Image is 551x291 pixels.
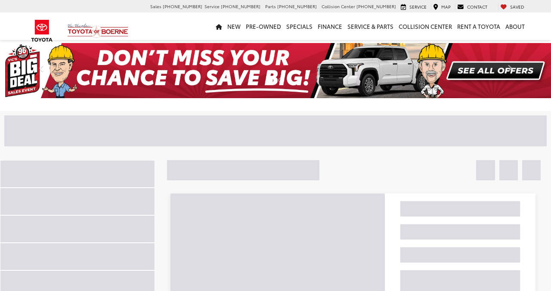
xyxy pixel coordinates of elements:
span: Collision Center [322,3,355,9]
a: Finance [315,12,345,40]
a: My Saved Vehicles [498,3,526,10]
span: Service [409,3,427,10]
a: Pre-Owned [243,12,284,40]
img: Toyota [26,17,58,45]
a: Contact [455,3,489,10]
span: Saved [510,3,524,10]
a: Collision Center [396,12,455,40]
span: Service [204,3,220,9]
a: Map [431,3,453,10]
span: [PHONE_NUMBER] [163,3,202,9]
a: About [503,12,527,40]
span: Parts [265,3,276,9]
span: [PHONE_NUMBER] [356,3,396,9]
a: Service & Parts: Opens in a new tab [345,12,396,40]
a: Specials [284,12,315,40]
span: [PHONE_NUMBER] [277,3,317,9]
a: Service [399,3,429,10]
span: [PHONE_NUMBER] [221,3,260,9]
img: Vic Vaughan Toyota of Boerne [67,23,129,38]
a: Rent a Toyota [455,12,503,40]
a: New [225,12,243,40]
span: Map [441,3,451,10]
a: Home [213,12,225,40]
span: Contact [467,3,487,10]
span: Sales [150,3,161,9]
